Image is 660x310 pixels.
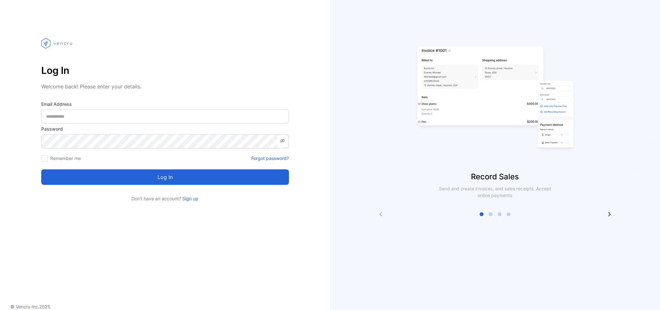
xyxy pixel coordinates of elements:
a: Sign up [181,196,198,201]
label: Remember me [50,155,81,161]
p: Log In [41,63,289,78]
img: vencru logo [41,26,73,61]
label: Email Address [41,101,289,107]
label: Password [41,125,289,132]
p: Welcome back! Please enter your details. [41,83,289,90]
a: Forgot password? [251,155,289,162]
p: Send and create invoices, and sales receipts. Accept online payments [433,185,557,199]
img: slider image [415,26,576,171]
p: Don't have an account? [41,195,289,202]
button: Log in [41,169,289,185]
